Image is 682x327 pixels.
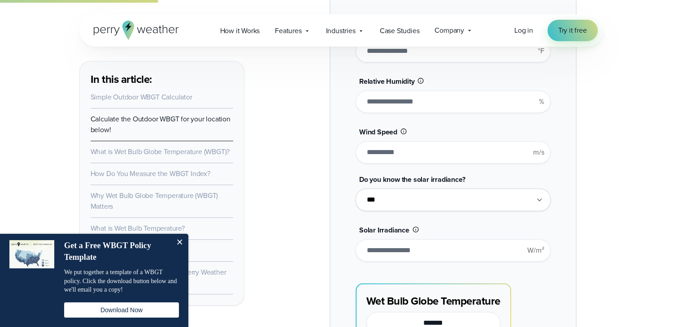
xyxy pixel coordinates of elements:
[91,223,185,233] a: What is Wet Bulb Temperature?
[514,25,533,35] span: Log in
[91,190,218,211] a: Why Wet Bulb Globe Temperature (WBGT) Matters
[64,302,179,318] button: Download Now
[359,127,397,137] span: Wind Speed
[380,26,420,36] span: Case Studies
[359,76,415,86] span: Relative Humidity
[434,25,464,36] span: Company
[64,268,179,294] p: We put together a template of a WBGT policy. Click the download button below and we'll email you ...
[9,240,54,268] img: dialog featured image
[359,174,465,185] span: Do you know the solar irradiance?
[275,26,301,36] span: Features
[326,26,356,36] span: Industries
[91,92,192,102] a: Simple Outdoor WBGT Calculator
[220,26,260,36] span: How it Works
[91,146,230,157] a: What is Wet Bulb Globe Temperature (WBGT)?
[213,22,268,40] a: How it Works
[91,168,210,179] a: How Do You Measure the WBGT Index?
[547,20,598,41] a: Try it free
[64,240,169,263] h4: Get a Free WBGT Policy Template
[91,72,233,86] h3: In this article:
[359,225,409,235] span: Solar Irradiance
[170,234,188,252] button: Close
[91,114,230,135] a: Calculate the Outdoor WBGT for your location below!
[514,25,533,36] a: Log in
[372,22,427,40] a: Case Studies
[558,25,587,36] span: Try it free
